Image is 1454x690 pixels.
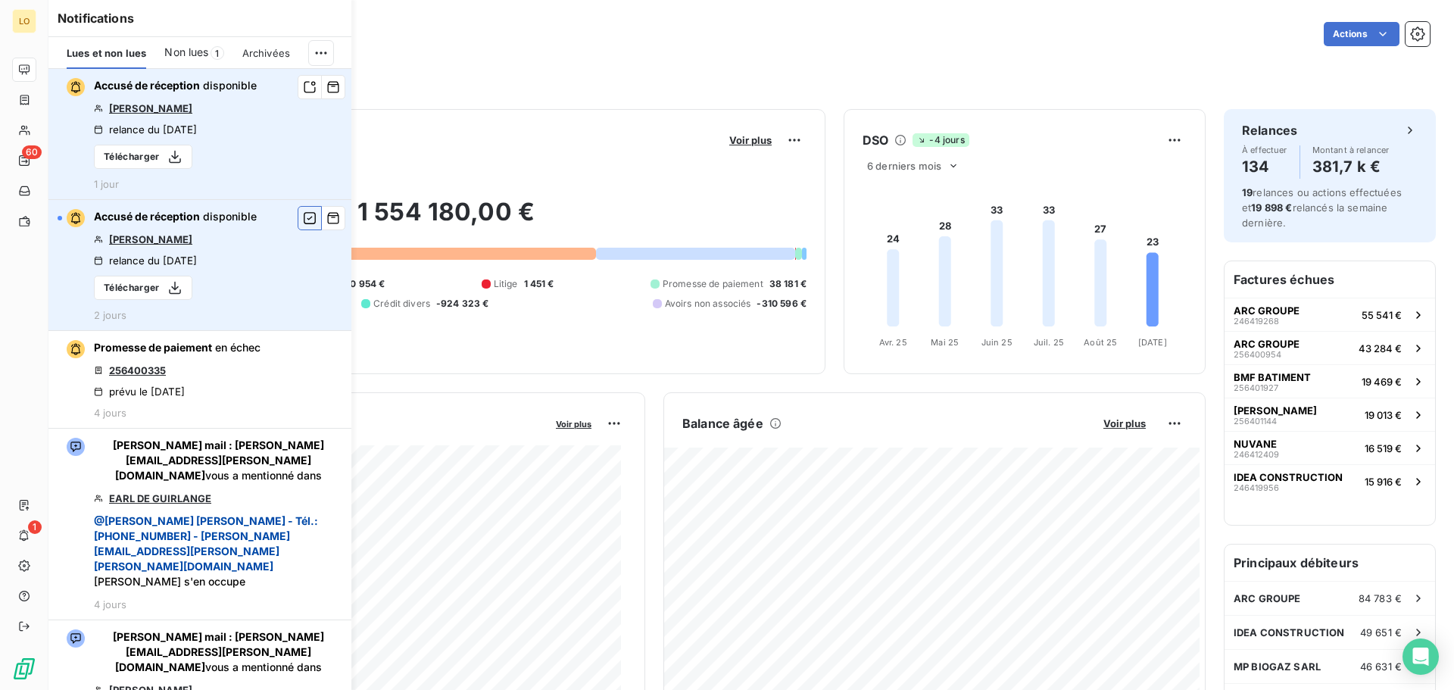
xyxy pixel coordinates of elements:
[109,233,192,245] a: [PERSON_NAME]
[665,297,751,311] span: Avoirs non associés
[725,133,776,147] button: Voir plus
[663,277,763,291] span: Promesse de paiement
[757,297,807,311] span: -310 596 €
[1359,342,1402,354] span: 43 284 €
[1234,450,1279,459] span: 246412409
[1103,417,1146,429] span: Voir plus
[94,123,197,136] div: relance du [DATE]
[1234,592,1301,604] span: ARC GROUPE
[1234,404,1317,417] span: [PERSON_NAME]
[58,9,342,27] h6: Notifications
[1242,186,1253,198] span: 19
[863,131,888,149] h6: DSO
[48,200,351,331] button: Accusé de réception disponible[PERSON_NAME]relance du [DATE]Télécharger2 jours
[12,657,36,681] img: Logo LeanPay
[242,47,290,59] span: Archivées
[1360,660,1402,673] span: 46 631 €
[1234,417,1277,426] span: 256401144
[48,331,351,429] button: Promesse de paiement en échec256400335prévu le [DATE]4 jours
[1242,186,1402,229] span: relances ou actions effectuées et relancés la semaine dernière.
[1225,364,1435,398] button: BMF BATIMENT25640192719 469 €
[551,417,596,430] button: Voir plus
[1234,338,1300,350] span: ARC GROUPE
[1251,201,1292,214] span: 19 898 €
[1234,304,1300,317] span: ARC GROUPE
[1034,337,1064,348] tspan: Juil. 25
[1360,626,1402,638] span: 49 651 €
[94,254,197,267] div: relance du [DATE]
[109,102,192,114] a: [PERSON_NAME]
[94,210,200,223] span: Accusé de réception
[769,277,807,291] span: 38 181 €
[1324,22,1399,46] button: Actions
[1359,592,1402,604] span: 84 783 €
[1225,298,1435,331] button: ARC GROUPE24641926855 541 €
[729,134,772,146] span: Voir plus
[67,47,146,59] span: Lues et non lues
[109,364,166,376] a: 256400335
[94,79,200,92] span: Accusé de réception
[1225,331,1435,364] button: ARC GROUPE25640095443 284 €
[94,407,126,419] span: 4 jours
[1234,660,1321,673] span: MP BIOGAZ SARL
[867,160,941,172] span: 6 derniers mois
[879,337,907,348] tspan: Avr. 25
[1312,155,1390,179] h4: 381,7 k €
[1242,155,1287,179] h4: 134
[94,386,185,398] div: prévu le [DATE]
[48,69,351,200] button: Accusé de réception disponible[PERSON_NAME]relance du [DATE]Télécharger1 jour
[1234,626,1345,638] span: IDEA CONSTRUCTION
[94,438,342,483] span: vous a mentionné dans
[86,197,807,242] h2: 1 554 180,00 €
[494,277,518,291] span: Litige
[1365,409,1402,421] span: 19 013 €
[94,309,126,321] span: 2 jours
[1225,261,1435,298] h6: Factures échues
[1225,398,1435,431] button: [PERSON_NAME]25640114419 013 €
[1234,383,1278,392] span: 256401927
[113,439,324,482] span: [PERSON_NAME] mail : [PERSON_NAME][EMAIL_ADDRESS][PERSON_NAME][DOMAIN_NAME]
[1099,417,1150,430] button: Voir plus
[1234,350,1281,359] span: 256400954
[1242,121,1297,139] h6: Relances
[1365,476,1402,488] span: 15 916 €
[48,429,351,620] button: [PERSON_NAME] mail : [PERSON_NAME][EMAIL_ADDRESS][PERSON_NAME][DOMAIN_NAME]vous a mentionné dansE...
[1225,464,1435,498] button: IDEA CONSTRUCTION24641995615 916 €
[373,297,430,311] span: Crédit divers
[211,46,224,60] span: 1
[913,133,969,147] span: -4 jours
[94,145,192,169] button: Télécharger
[436,297,489,311] span: -924 323 €
[1234,483,1279,492] span: 246419956
[1234,471,1343,483] span: IDEA CONSTRUCTION
[113,630,324,673] span: [PERSON_NAME] mail : [PERSON_NAME][EMAIL_ADDRESS][PERSON_NAME][DOMAIN_NAME]
[1234,371,1311,383] span: BMF BATIMENT
[682,414,763,432] h6: Balance âgée
[22,145,42,159] span: 60
[1312,145,1390,155] span: Montant à relancer
[1084,337,1117,348] tspan: Août 25
[1234,438,1277,450] span: NUVANE
[215,341,261,354] span: en échec
[981,337,1012,348] tspan: Juin 25
[1225,545,1435,581] h6: Principaux débiteurs
[94,514,342,589] span: [PERSON_NAME] s'en occupe
[931,337,959,348] tspan: Mai 25
[94,514,318,573] span: @ [PERSON_NAME] [PERSON_NAME] - Tél.: [PHONE_NUMBER] - [PERSON_NAME][EMAIL_ADDRESS][PERSON_NAME][...
[1138,337,1167,348] tspan: [DATE]
[1242,145,1287,155] span: À effectuer
[109,492,211,504] a: EARL DE GUIRLANGE
[12,9,36,33] div: LO
[1234,317,1279,326] span: 246419268
[94,276,192,300] button: Télécharger
[203,79,257,92] span: disponible
[1403,638,1439,675] div: Open Intercom Messenger
[1362,376,1402,388] span: 19 469 €
[164,45,208,60] span: Non lues
[203,210,257,223] span: disponible
[94,341,212,354] span: Promesse de paiement
[94,629,342,675] span: vous a mentionné dans
[28,520,42,534] span: 1
[556,419,591,429] span: Voir plus
[1225,431,1435,464] button: NUVANE24641240916 519 €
